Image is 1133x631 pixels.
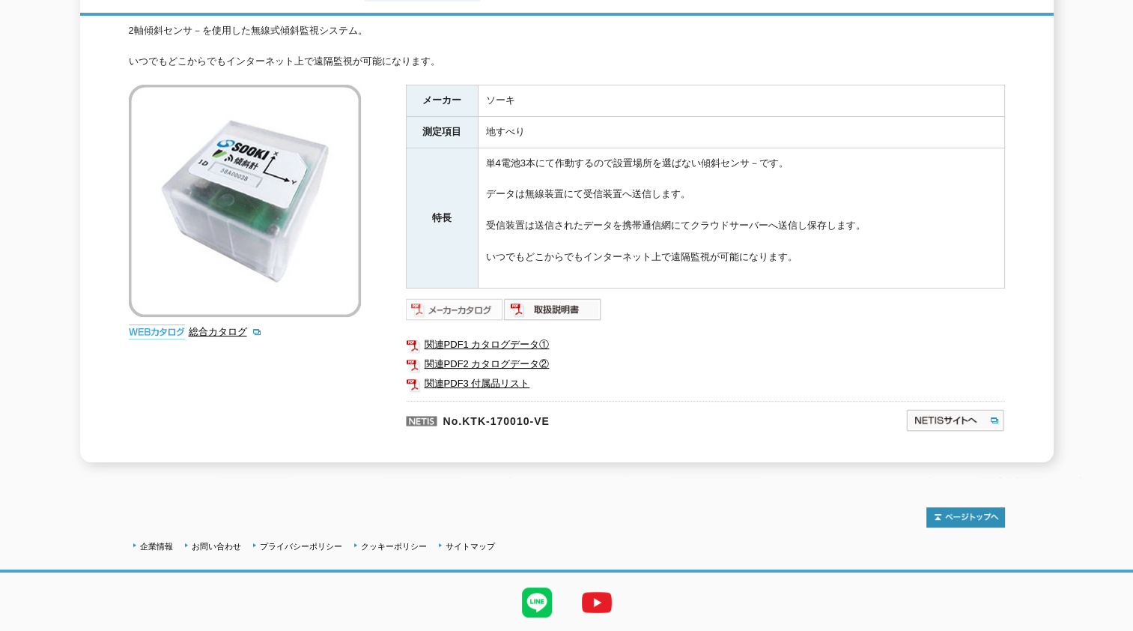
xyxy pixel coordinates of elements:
img: 無線式傾斜監視システム チルフォメーション [129,85,361,317]
th: メーカー [406,85,478,117]
img: NETISサイトへ [905,408,1005,432]
a: 企業情報 [140,542,173,551]
td: ソーキ [478,85,1004,117]
img: トップページへ [926,507,1005,528]
a: 関連PDF1 カタログデータ① [406,335,1005,354]
img: 取扱説明書 [504,298,602,321]
a: プライバシーポリシー [260,542,342,551]
img: webカタログ [129,324,185,339]
a: クッキーポリシー [361,542,427,551]
a: メーカーカタログ [406,307,504,318]
a: サイトマップ [446,542,495,551]
img: メーカーカタログ [406,298,504,321]
a: お問い合わせ [192,542,241,551]
a: 関連PDF3 付属品リスト [406,374,1005,393]
a: 関連PDF2 カタログデータ② [406,354,1005,374]
p: No.KTK-170010-VE [406,401,761,437]
div: 2軸傾斜センサ－を使用した無線式傾斜監視システム。 いつでもどこからでもインターネット上で遠隔監視が可能になります。 [129,23,1005,70]
th: 特長 [406,148,478,288]
a: 総合カタログ [189,326,262,337]
a: 取扱説明書 [504,307,602,318]
td: 地すべり [478,117,1004,148]
td: 単4電池3本にて作動するので設置場所を選ばない傾斜センサ－です。 データは無線装置にて受信装置へ送信します。 受信装置は送信されたデータを携帯通信網にてクラウドサーバーへ送信し保存します。 いつ... [478,148,1004,288]
th: 測定項目 [406,117,478,148]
